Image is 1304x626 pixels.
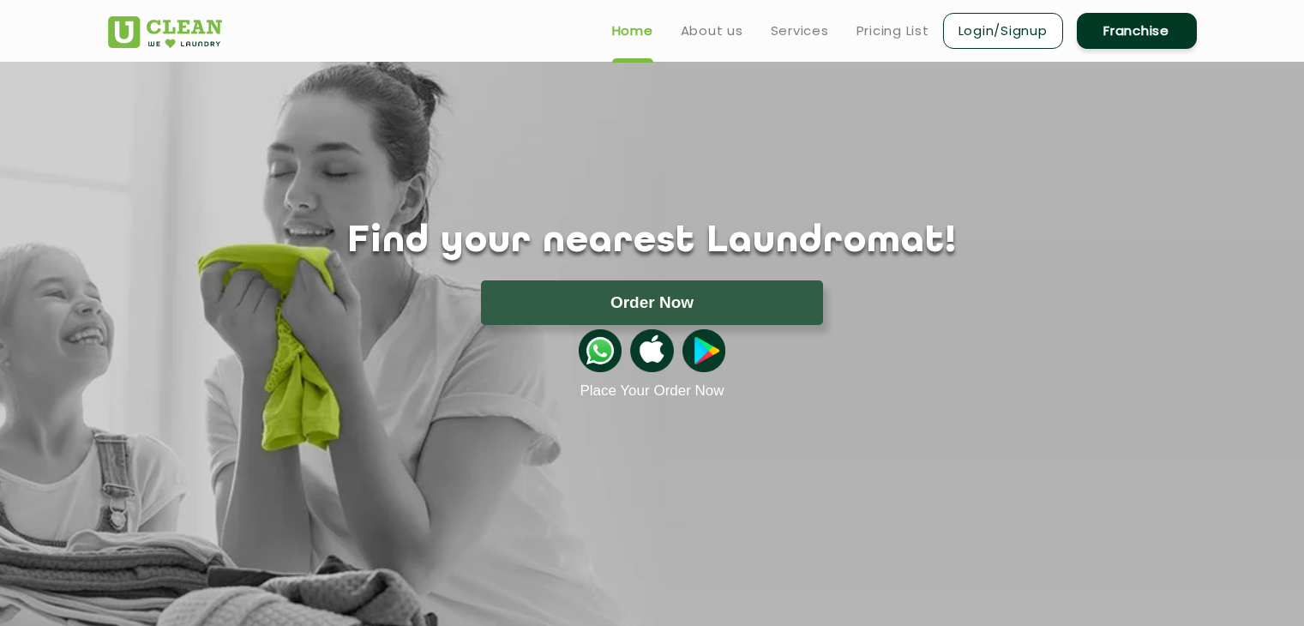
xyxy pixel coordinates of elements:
h1: Find your nearest Laundromat! [95,220,1210,263]
img: apple-icon.png [630,329,673,372]
img: UClean Laundry and Dry Cleaning [108,16,222,48]
button: Order Now [481,280,823,325]
a: Services [771,21,829,41]
img: whatsappicon.png [579,329,622,372]
a: About us [681,21,743,41]
a: Home [612,21,653,41]
img: playstoreicon.png [682,329,725,372]
a: Pricing List [856,21,929,41]
a: Place Your Order Now [580,382,724,400]
a: Login/Signup [943,13,1063,49]
a: Franchise [1077,13,1197,49]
